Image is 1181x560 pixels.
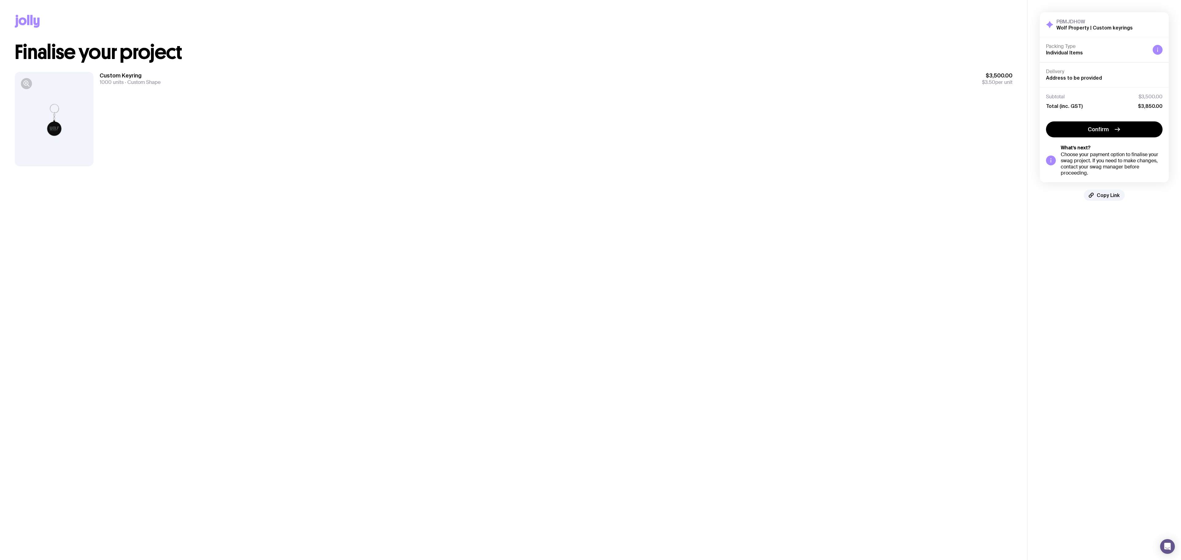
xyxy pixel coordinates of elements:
h4: Delivery [1046,69,1163,75]
span: Confirm [1088,126,1109,133]
span: Custom Shape [124,79,161,85]
span: $3,850.00 [1138,103,1163,109]
span: per unit [982,79,1012,85]
span: $3.50 [982,79,995,85]
button: Confirm [1046,121,1163,137]
span: Individual Items [1046,50,1083,55]
span: Address to be provided [1046,75,1102,81]
h4: Packing Type [1046,43,1148,49]
span: Subtotal [1046,94,1065,100]
h3: PBMJDH0W [1056,18,1133,25]
button: Copy Link [1084,190,1125,201]
h2: Wolf Property | Custom keyrings [1056,25,1133,31]
div: Choose your payment option to finalise your swag project. If you need to make changes, contact yo... [1061,152,1163,176]
span: Total (inc. GST) [1046,103,1083,109]
span: $3,500.00 [982,72,1012,79]
span: Copy Link [1097,192,1120,198]
h1: Finalise your project [15,42,1012,62]
h5: What’s next? [1061,145,1163,151]
span: 1000 units [100,79,124,85]
h3: Custom Keyring [100,72,161,79]
div: Open Intercom Messenger [1160,539,1175,554]
span: $3,500.00 [1139,94,1163,100]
